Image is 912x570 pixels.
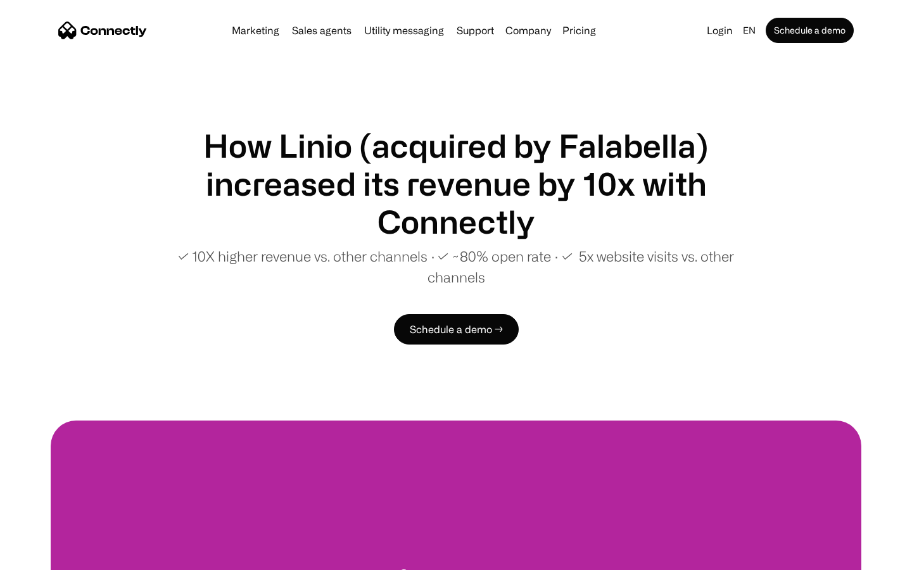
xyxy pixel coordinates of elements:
[505,22,551,39] div: Company
[152,127,760,241] h1: How Linio (acquired by Falabella) increased its revenue by 10x with Connectly
[287,25,357,35] a: Sales agents
[557,25,601,35] a: Pricing
[766,18,854,43] a: Schedule a demo
[152,246,760,288] p: ✓ 10X higher revenue vs. other channels ∙ ✓ ~80% open rate ∙ ✓ 5x website visits vs. other channels
[25,548,76,566] ul: Language list
[13,547,76,566] aside: Language selected: English
[359,25,449,35] a: Utility messaging
[743,22,756,39] div: en
[227,25,284,35] a: Marketing
[394,314,519,345] a: Schedule a demo →
[702,22,738,39] a: Login
[452,25,499,35] a: Support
